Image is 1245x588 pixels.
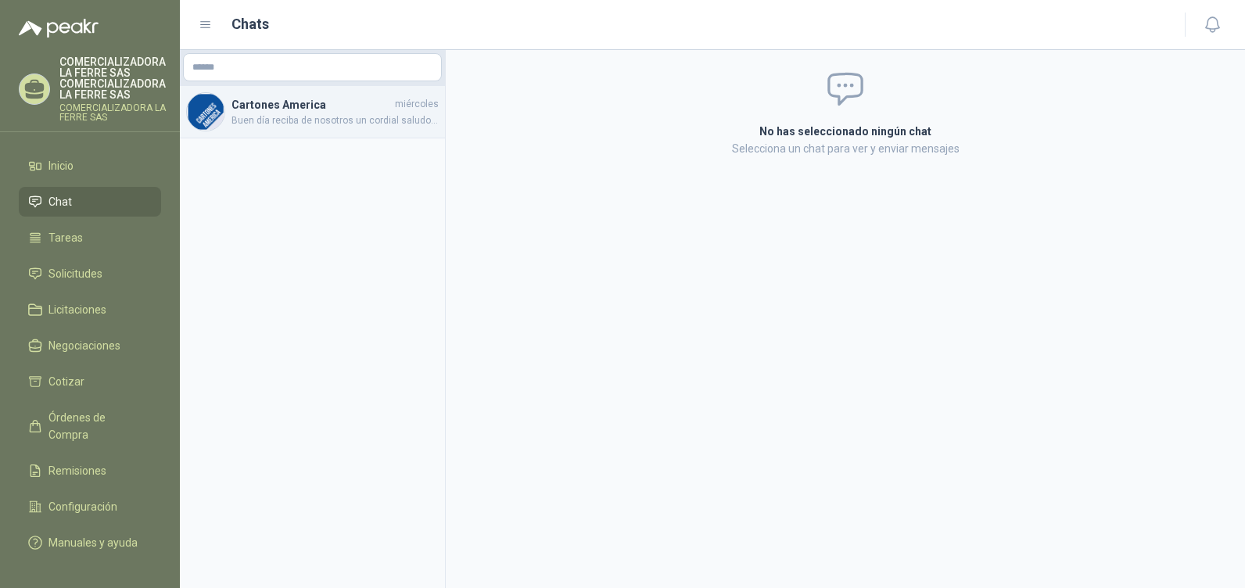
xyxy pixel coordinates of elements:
[48,337,120,354] span: Negociaciones
[231,96,392,113] h4: Cartones America
[231,13,269,35] h1: Chats
[19,367,161,396] a: Cotizar
[572,123,1118,140] h2: No has seleccionado ningún chat
[59,103,166,122] p: COMERCIALIZADORA LA FERRE SAS
[48,229,83,246] span: Tareas
[231,113,439,128] span: Buen día reciba de nosotros un cordial saludo, es un gusto para nosotros atender su requerimiento...
[19,223,161,253] a: Tareas
[19,456,161,486] a: Remisiones
[19,528,161,558] a: Manuales y ayuda
[48,265,102,282] span: Solicitudes
[48,462,106,479] span: Remisiones
[180,86,445,138] a: Company LogoCartones AmericamiércolesBuen día reciba de nosotros un cordial saludo, es un gusto p...
[19,151,161,181] a: Inicio
[19,295,161,324] a: Licitaciones
[19,187,161,217] a: Chat
[48,193,72,210] span: Chat
[48,534,138,551] span: Manuales y ayuda
[395,97,439,112] span: miércoles
[19,19,99,38] img: Logo peakr
[48,373,84,390] span: Cotizar
[19,492,161,522] a: Configuración
[19,403,161,450] a: Órdenes de Compra
[572,140,1118,157] p: Selecciona un chat para ver y enviar mensajes
[19,259,161,289] a: Solicitudes
[59,56,166,100] p: COMERCIALIZADORA LA FERRE SAS COMERCIALIZADORA LA FERRE SAS
[48,301,106,318] span: Licitaciones
[187,93,224,131] img: Company Logo
[19,331,161,360] a: Negociaciones
[48,498,117,515] span: Configuración
[48,409,146,443] span: Órdenes de Compra
[48,157,74,174] span: Inicio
